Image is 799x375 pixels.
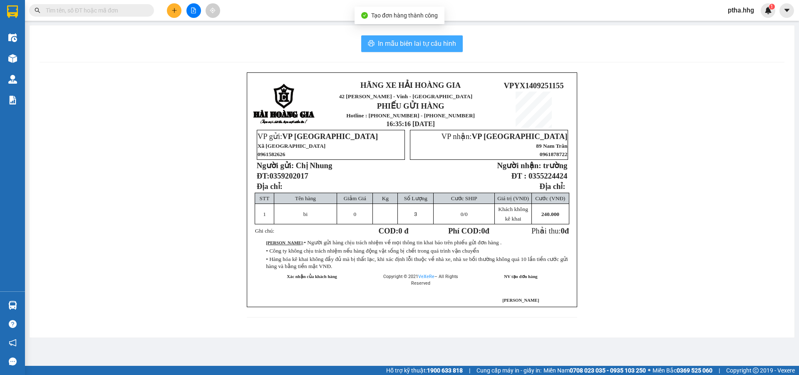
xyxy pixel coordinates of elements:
[9,339,17,347] span: notification
[753,368,759,373] span: copyright
[46,6,144,15] input: Tìm tên, số ĐT hoặc mã đơn
[498,206,528,222] span: Khách không kê khai
[541,211,559,217] span: 240.000
[539,182,565,191] strong: Địa chỉ:
[382,195,389,201] span: Kg
[354,211,357,217] span: 0
[648,369,650,372] span: ⚪️
[282,132,378,141] span: VP [GEOGRAPHIC_DATA]
[361,35,463,52] button: printerIn mẫu biên lai tự cấu hình
[339,93,473,99] span: 42 [PERSON_NAME] - Vinh - [GEOGRAPHIC_DATA]
[536,143,567,149] span: 89 Nam Trân
[461,211,468,217] span: /0
[8,54,17,63] img: warehouse-icon
[266,241,303,245] strong: [PERSON_NAME]
[266,256,568,269] span: • Hàng hóa kê khai không đầy đủ mà bị thất lạc, khi xác định lỗi thuộc về nhà xe, nhà xe bồi thườ...
[344,195,366,201] span: Giảm Giá
[561,226,564,235] span: 0
[191,7,196,13] span: file-add
[371,12,438,19] span: Tạo đơn hàng thành công
[8,96,17,104] img: solution-icon
[764,7,772,14] img: icon-new-feature
[8,301,17,310] img: warehouse-icon
[504,81,563,90] span: VPYX1409251155
[361,12,368,19] span: check-circle
[504,274,537,279] strong: NV tạo đơn hàng
[502,298,539,303] span: [PERSON_NAME]
[258,151,285,157] span: 0961582626
[368,40,375,48] span: printer
[167,3,181,18] button: plus
[543,366,646,375] span: Miền Nam
[258,143,326,149] span: Xã [GEOGRAPHIC_DATA]
[346,112,475,119] strong: Hotline : [PHONE_NUMBER] - [PHONE_NUMBER]
[529,171,567,180] span: 0355224424
[257,161,294,170] strong: Người gửi:
[565,226,569,235] span: đ
[386,366,463,375] span: Hỗ trợ kỹ thuật:
[9,358,17,365] span: message
[653,366,712,375] span: Miền Bắc
[171,7,177,13] span: plus
[540,151,568,157] span: 0961878722
[377,102,444,110] strong: PHIẾU GỬI HÀNG
[7,5,18,18] img: logo-vxr
[531,226,569,235] span: Phải thu:
[770,4,773,10] span: 1
[8,33,17,42] img: warehouse-icon
[779,3,794,18] button: caret-down
[497,195,529,201] span: Giá trị (VNĐ)
[266,248,479,254] span: • Công ty không chịu trách nhiệm nếu hàng động vật sống bị chết trong quá trình vận chuyển
[414,211,417,217] span: 3
[543,161,567,170] span: trường
[476,366,541,375] span: Cung cấp máy in - giấy in:
[255,228,274,234] span: Ghi chú:
[451,195,477,201] span: Cước SHIP
[303,211,308,217] span: bi
[296,161,332,170] span: Chị Nhung
[260,195,270,201] span: STT
[35,7,40,13] span: search
[461,211,464,217] span: 0
[210,7,216,13] span: aim
[186,3,201,18] button: file-add
[9,320,17,328] span: question-circle
[379,226,409,235] strong: COD:
[427,367,463,374] strong: 1900 633 818
[721,5,761,15] span: ptha.hhg
[769,4,775,10] sup: 1
[570,367,646,374] strong: 0708 023 035 - 0935 103 250
[535,195,565,201] span: Cước (VNĐ)
[253,84,315,125] img: logo
[270,171,308,180] span: 0359202017
[287,274,337,279] strong: Xác nhận của khách hàng
[258,132,378,141] span: VP gửi:
[783,7,791,14] span: caret-down
[206,3,220,18] button: aim
[511,171,526,180] strong: ĐT :
[378,38,456,49] span: In mẫu biên lai tự cấu hình
[386,120,435,127] span: 16:35:16 [DATE]
[469,366,470,375] span: |
[263,211,266,217] span: 1
[441,132,567,141] span: VP nhận:
[295,195,316,201] span: Tên hàng
[719,366,720,375] span: |
[360,81,461,89] strong: HÃNG XE HẢI HOÀNG GIA
[266,241,501,245] span: :
[418,274,434,279] a: VeXeRe
[677,367,712,374] strong: 0369 525 060
[257,182,283,191] span: Địa chỉ:
[481,226,485,235] span: 0
[8,75,17,84] img: warehouse-icon
[404,195,427,201] span: Số Lượng
[471,132,567,141] span: VP [GEOGRAPHIC_DATA]
[383,274,458,286] span: Copyright © 2021 – All Rights Reserved
[448,226,489,235] strong: Phí COD: đ
[257,171,308,180] strong: ĐT:
[304,239,501,246] span: • Người gửi hàng chịu trách nhiệm về mọi thông tin khai báo trên phiếu gửi đơn hàng .
[497,161,541,170] strong: Người nhận:
[398,226,408,235] span: 0 đ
